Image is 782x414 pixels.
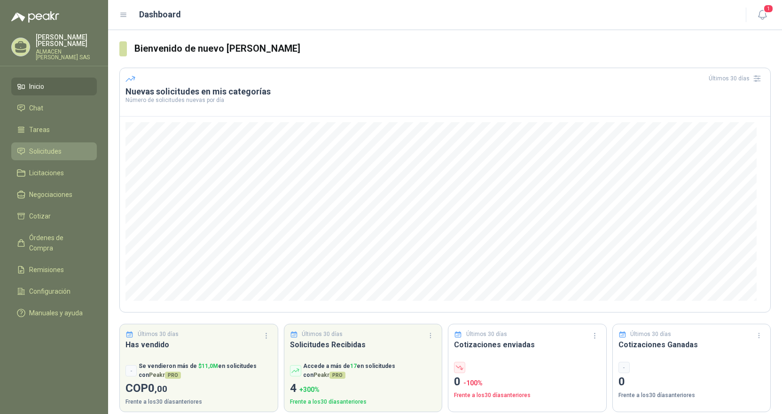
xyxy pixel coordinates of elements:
p: Frente a los 30 días anteriores [125,398,272,406]
span: -100 % [463,379,483,387]
p: Últimos 30 días [138,330,179,339]
span: 1 [763,4,774,13]
div: - [618,362,630,373]
a: Solicitudes [11,142,97,160]
span: Configuración [29,286,70,297]
div: Últimos 30 días [709,71,765,86]
span: PRO [165,372,181,379]
p: COP [125,380,272,398]
p: Frente a los 30 días anteriores [454,391,601,400]
a: Configuración [11,282,97,300]
a: Inicio [11,78,97,95]
a: Negociaciones [11,186,97,203]
p: ALMACEN [PERSON_NAME] SAS [36,49,97,60]
p: Últimos 30 días [302,330,343,339]
p: Accede a más de en solicitudes con [303,362,437,380]
span: Licitaciones [29,168,64,178]
p: Frente a los 30 días anteriores [290,398,437,406]
h3: Cotizaciones enviadas [454,339,601,351]
span: 0 [148,382,167,395]
h3: Cotizaciones Ganadas [618,339,765,351]
span: Negociaciones [29,189,72,200]
img: Logo peakr [11,11,59,23]
a: Remisiones [11,261,97,279]
h3: Has vendido [125,339,272,351]
span: ,00 [155,383,167,394]
div: - [125,365,137,376]
h3: Nuevas solicitudes en mis categorías [125,86,765,97]
p: Últimos 30 días [630,330,671,339]
span: PRO [329,372,345,379]
span: Órdenes de Compra [29,233,88,253]
p: 0 [618,373,765,391]
h3: Solicitudes Recibidas [290,339,437,351]
span: Cotizar [29,211,51,221]
span: Peakr [149,372,181,378]
span: Tareas [29,125,50,135]
span: $ 11,0M [198,363,218,369]
span: Remisiones [29,265,64,275]
span: Solicitudes [29,146,62,156]
span: + 300 % [299,386,320,393]
p: 0 [454,373,601,391]
span: Manuales y ayuda [29,308,83,318]
span: 17 [350,363,357,369]
p: Últimos 30 días [466,330,507,339]
p: Frente a los 30 días anteriores [618,391,765,400]
p: 4 [290,380,437,398]
h3: Bienvenido de nuevo [PERSON_NAME] [134,41,771,56]
a: Órdenes de Compra [11,229,97,257]
h1: Dashboard [139,8,181,21]
span: Inicio [29,81,44,92]
p: Se vendieron más de en solicitudes con [139,362,272,380]
a: Licitaciones [11,164,97,182]
button: 1 [754,7,771,23]
span: Chat [29,103,43,113]
p: [PERSON_NAME] [PERSON_NAME] [36,34,97,47]
a: Manuales y ayuda [11,304,97,322]
a: Chat [11,99,97,117]
span: Peakr [313,372,345,378]
a: Cotizar [11,207,97,225]
p: Número de solicitudes nuevas por día [125,97,765,103]
a: Tareas [11,121,97,139]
